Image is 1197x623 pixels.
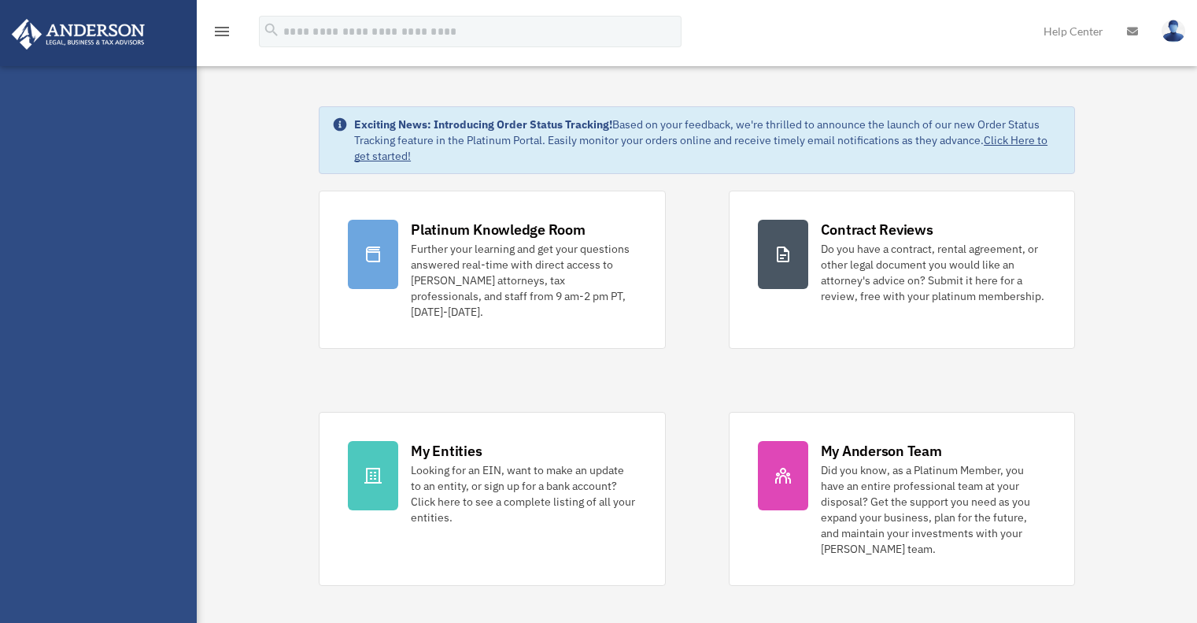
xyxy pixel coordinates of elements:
div: My Anderson Team [821,441,942,461]
div: Contract Reviews [821,220,933,239]
img: Anderson Advisors Platinum Portal [7,19,150,50]
a: menu [212,28,231,41]
a: My Entities Looking for an EIN, want to make an update to an entity, or sign up for a bank accoun... [319,412,665,586]
div: Do you have a contract, rental agreement, or other legal document you would like an attorney's ad... [821,241,1046,304]
div: My Entities [411,441,482,461]
a: Contract Reviews Do you have a contract, rental agreement, or other legal document you would like... [729,191,1075,349]
div: Further your learning and get your questions answered real-time with direct access to [PERSON_NAM... [411,241,636,320]
a: Platinum Knowledge Room Further your learning and get your questions answered real-time with dire... [319,191,665,349]
i: menu [212,22,231,41]
div: Platinum Knowledge Room [411,220,586,239]
a: Click Here to get started! [354,133,1047,163]
div: Based on your feedback, we're thrilled to announce the launch of our new Order Status Tracking fe... [354,117,1062,164]
div: Looking for an EIN, want to make an update to an entity, or sign up for a bank account? Click her... [411,462,636,525]
strong: Exciting News: Introducing Order Status Tracking! [354,117,612,132]
img: User Pic [1162,20,1185,43]
i: search [263,21,280,39]
div: Did you know, as a Platinum Member, you have an entire professional team at your disposal? Get th... [821,462,1046,557]
a: My Anderson Team Did you know, as a Platinum Member, you have an entire professional team at your... [729,412,1075,586]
